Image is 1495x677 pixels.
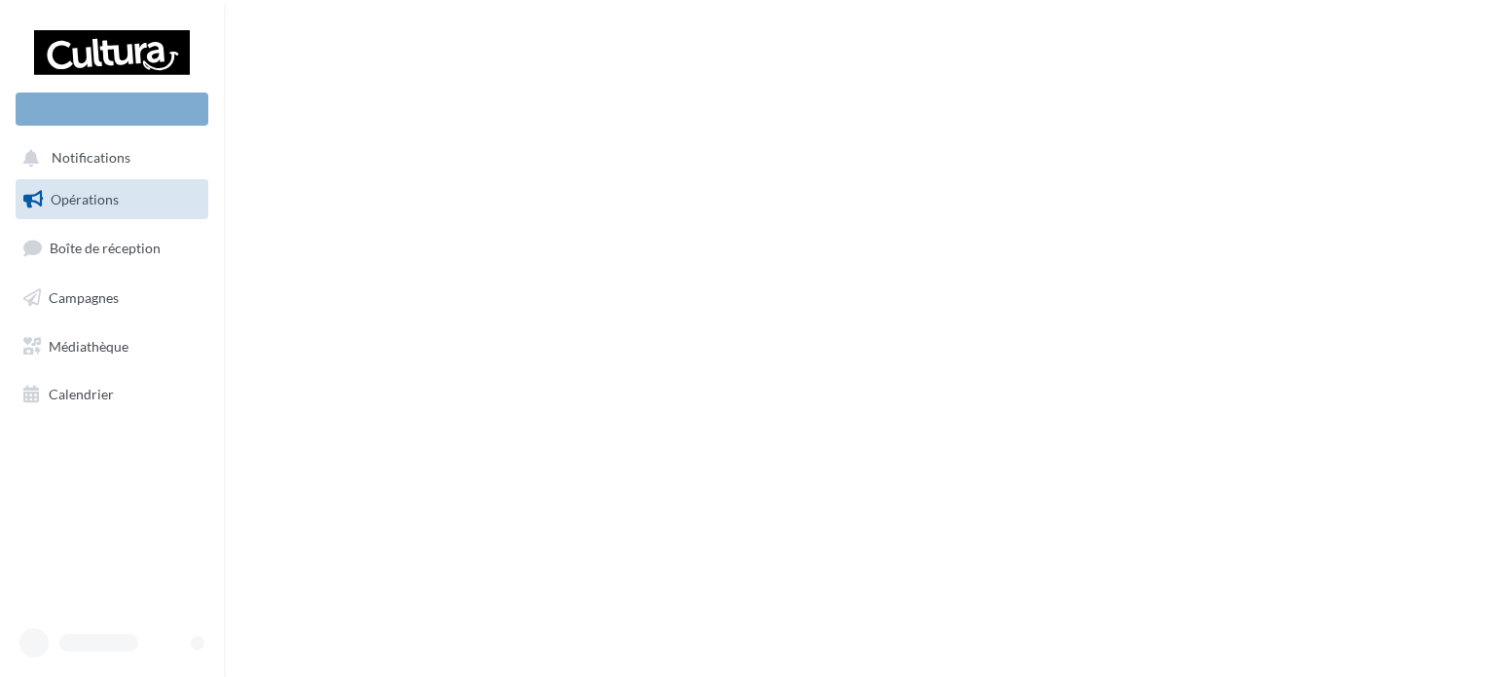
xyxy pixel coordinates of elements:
span: Boîte de réception [50,240,161,256]
a: Campagnes [12,278,212,319]
a: Opérations [12,179,212,220]
a: Boîte de réception [12,227,212,269]
span: Médiathèque [49,337,128,354]
span: Calendrier [49,386,114,402]
span: Notifications [52,150,130,167]
span: Opérations [51,191,119,207]
a: Médiathèque [12,326,212,367]
div: Nouvelle campagne [16,93,208,126]
a: Calendrier [12,374,212,415]
span: Campagnes [49,289,119,306]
